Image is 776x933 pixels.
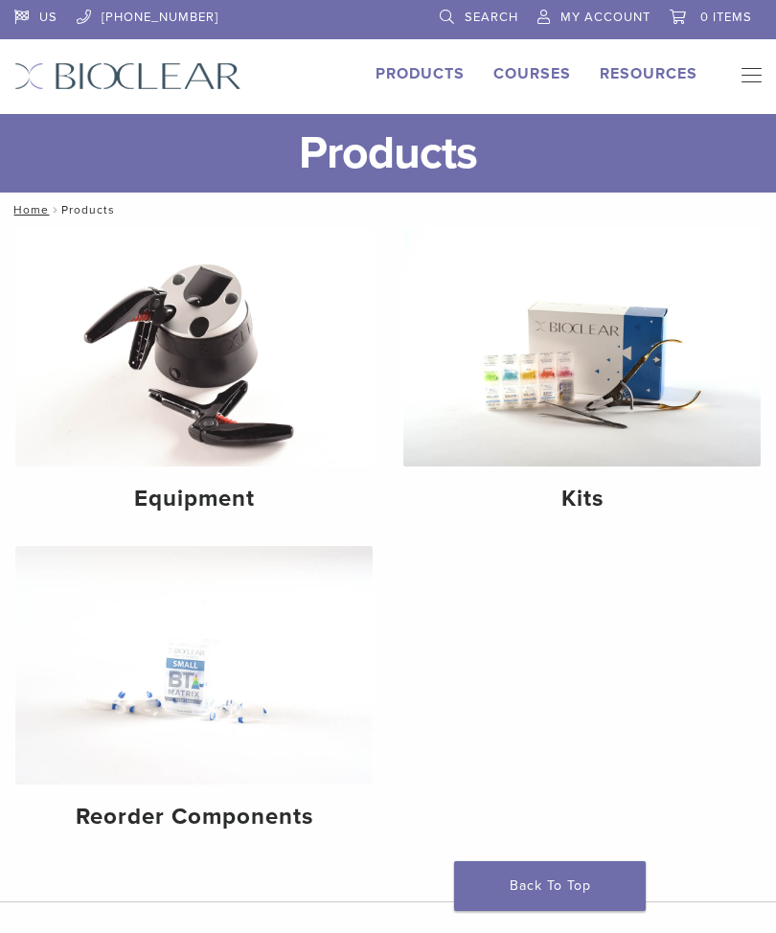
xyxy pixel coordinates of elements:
[8,203,49,216] a: Home
[493,64,571,83] a: Courses
[403,228,761,529] a: Kits
[15,546,373,847] a: Reorder Components
[49,205,61,215] span: /
[600,64,697,83] a: Resources
[15,546,373,785] img: Reorder Components
[403,228,761,466] img: Kits
[700,10,752,25] span: 0 items
[465,10,518,25] span: Search
[376,64,465,83] a: Products
[14,62,241,90] img: Bioclear
[560,10,650,25] span: My Account
[15,228,373,466] img: Equipment
[31,482,357,516] h4: Equipment
[726,62,762,91] nav: Primary Navigation
[454,861,646,911] a: Back To Top
[419,482,745,516] h4: Kits
[15,228,373,529] a: Equipment
[31,800,357,834] h4: Reorder Components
